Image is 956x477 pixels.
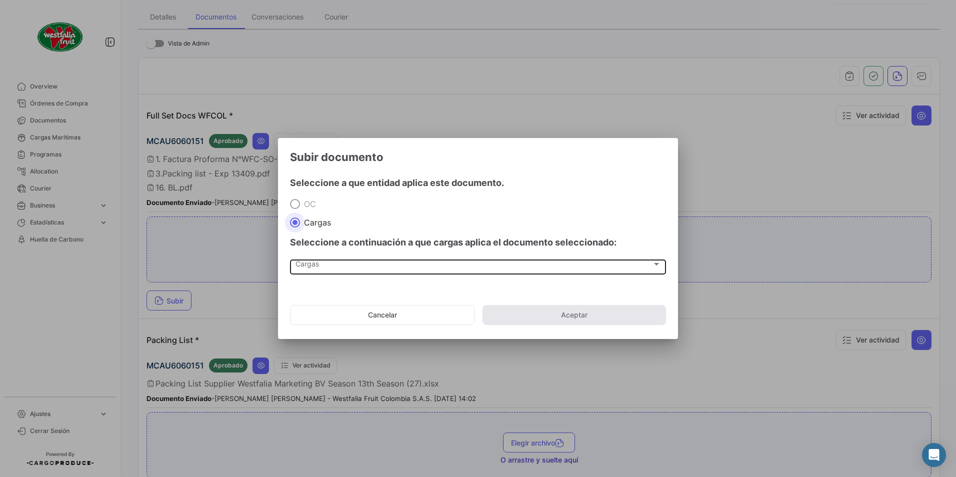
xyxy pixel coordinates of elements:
span: Cargas [300,217,331,227]
span: Cargas [295,262,652,270]
button: Cancelar [290,305,474,325]
h4: Seleccione a continuación a que cargas aplica el documento seleccionado: [290,235,666,249]
h3: Subir documento [290,150,666,164]
div: Abrir Intercom Messenger [922,443,946,467]
h4: Seleccione a que entidad aplica este documento. [290,176,666,190]
span: OC [300,199,316,209]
